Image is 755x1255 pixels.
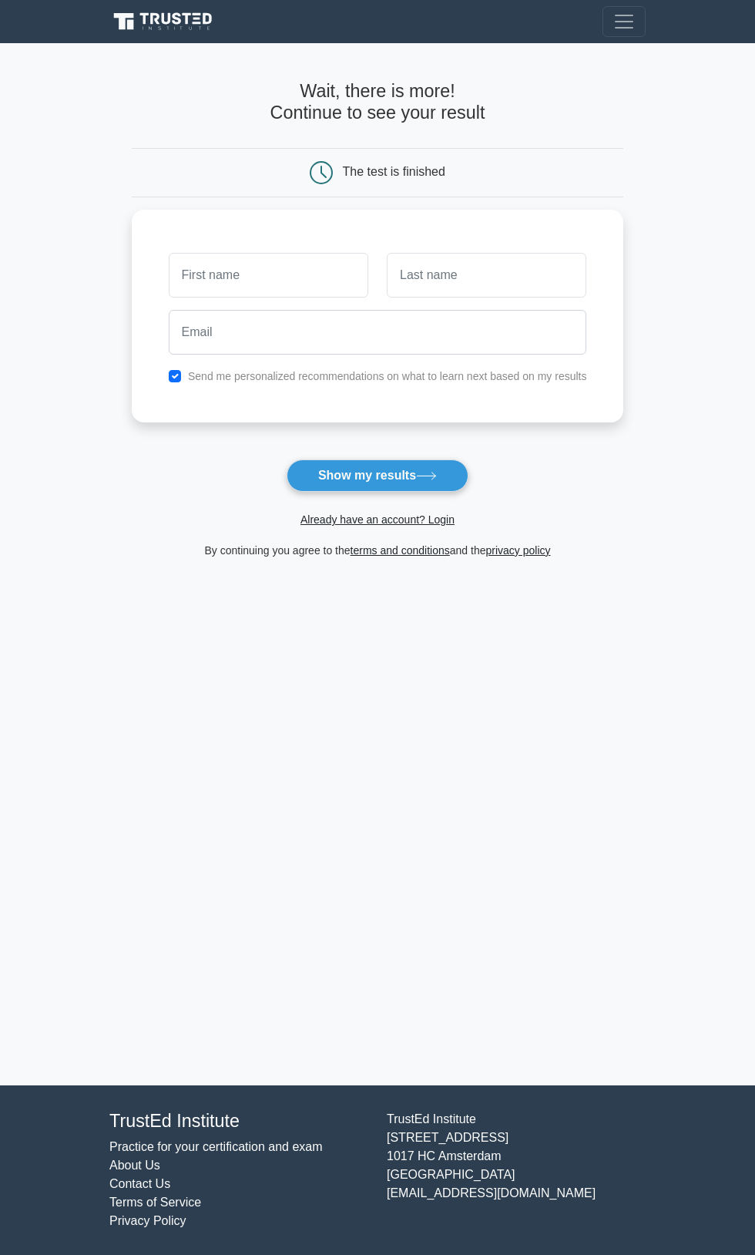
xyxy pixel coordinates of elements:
[169,253,368,298] input: First name
[132,80,624,123] h4: Wait, there is more! Continue to see your result
[300,513,455,526] a: Already have an account? Login
[109,1214,186,1227] a: Privacy Policy
[351,544,450,557] a: terms and conditions
[486,544,551,557] a: privacy policy
[109,1110,368,1132] h4: TrustEd Institute
[169,310,587,355] input: Email
[602,6,646,37] button: Toggle navigation
[109,1159,160,1172] a: About Us
[109,1196,201,1209] a: Terms of Service
[387,253,586,298] input: Last name
[287,459,468,492] button: Show my results
[109,1177,170,1190] a: Contact Us
[377,1110,655,1230] div: TrustEd Institute [STREET_ADDRESS] 1017 HC Amsterdam [GEOGRAPHIC_DATA] [EMAIL_ADDRESS][DOMAIN_NAME]
[122,541,633,560] div: By continuing you agree to the and the
[188,370,587,382] label: Send me personalized recommendations on what to learn next based on my results
[343,165,445,178] div: The test is finished
[109,1140,323,1153] a: Practice for your certification and exam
